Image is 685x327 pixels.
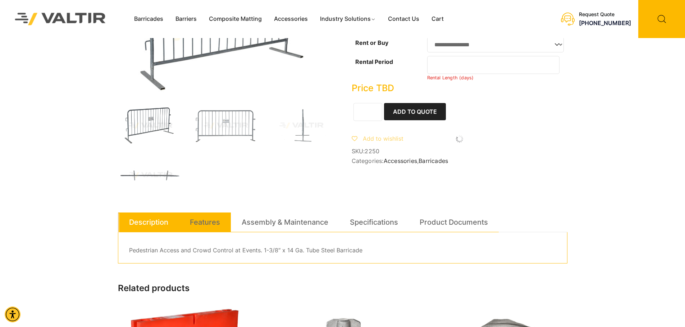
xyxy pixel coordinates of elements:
a: Contact Us [382,14,425,24]
div: Accessibility Menu [5,307,20,322]
bdi: Price TBD [352,83,394,93]
a: Cart [425,14,450,24]
img: A metallic crowd control barrier with vertical bars and a sign labeled "VALTIR" in the center. [193,106,258,145]
img: FrenchBar_3Q-1.jpg [118,106,183,145]
a: Barricades [128,14,169,24]
a: Product Documents [420,212,488,232]
img: Valtir Rentals [5,3,115,34]
a: Assembly & Maintenance [242,212,328,232]
th: Rental Period [352,54,427,83]
a: Specifications [350,212,398,232]
img: A vertical metal stand with a base, designed for stability, shown against a plain background. [269,106,334,145]
a: Accessories [268,14,314,24]
label: Rent or Buy [355,39,388,46]
a: Barriers [169,14,203,24]
button: Add to Quote [384,103,446,120]
span: 2250 [365,148,379,155]
div: Request Quote [579,11,631,18]
input: Product quantity [353,103,382,121]
a: Composite Matting [203,14,268,24]
a: Barricades [419,157,448,164]
a: Industry Solutions [314,14,382,24]
a: Features [190,212,220,232]
span: Categories: , [352,158,567,164]
a: Accessories [384,157,417,164]
a: Description [129,212,168,232]
a: call (888) 496-3625 [579,19,631,27]
span: SKU: [352,148,567,155]
small: Rental Length (days) [427,75,474,80]
p: Pedestrian Access and Crowd Control at Events. 1-3/8″ x 14 Ga. Tube Steel Barricade [129,245,556,256]
h2: Related products [118,283,567,294]
input: Number [427,56,560,74]
img: A long, straight metal bar with two perpendicular extensions on either side, likely a tool or par... [118,156,183,195]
